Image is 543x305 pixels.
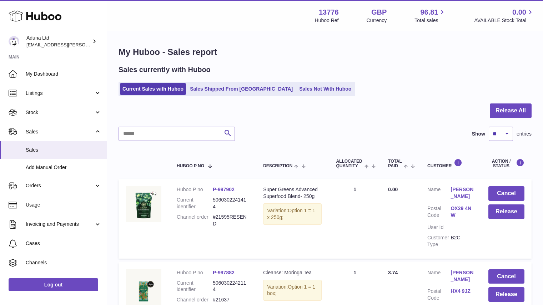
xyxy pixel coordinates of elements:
button: Release [488,287,524,302]
span: Option 1 = 1 box; [267,284,315,296]
span: Sales [26,128,94,135]
dt: Name [427,186,451,202]
dt: Huboo P no [177,269,213,276]
img: SUPER-GREENS-ADVANCED-SUPERFOOD-BLEND-POUCH-FOP-CHALK.jpg [126,186,161,222]
a: [PERSON_NAME] [451,269,474,283]
span: Total sales [414,17,446,24]
span: Invoicing and Payments [26,221,94,228]
span: 96.81 [420,7,438,17]
dd: #21637 [213,296,249,303]
dd: 5060302242114 [213,280,249,293]
div: Huboo Ref [315,17,339,24]
dt: Postal Code [427,205,451,220]
td: 1 [329,179,381,258]
span: My Dashboard [26,71,101,77]
a: P-997882 [213,270,235,275]
h2: Sales currently with Huboo [119,65,211,75]
dt: Current identifier [177,197,213,210]
dd: #21595RESEND [213,214,249,227]
span: Option 1 = 1 x 250g; [267,208,315,220]
dd: 5060302241414 [213,197,249,210]
span: [EMAIL_ADDRESS][PERSON_NAME][PERSON_NAME][DOMAIN_NAME] [26,42,181,47]
dd: B2C [451,234,474,248]
dt: Name [427,269,451,285]
label: Show [472,131,485,137]
span: Stock [26,109,94,116]
a: P-997902 [213,187,235,192]
span: Total paid [388,159,402,168]
button: Release [488,204,524,219]
strong: 13776 [319,7,339,17]
img: CLEANSE-MORINGA-TEA-FOP-CHALK.jpg [126,269,161,305]
span: 0.00 [388,187,398,192]
span: Channels [26,259,101,266]
div: Customer [427,159,474,168]
dt: Huboo P no [177,186,213,193]
a: HX4 9JZ [451,288,474,295]
span: Listings [26,90,94,97]
div: Super Greens Advanced Superfood Blend- 250g [263,186,322,200]
span: Add Manual Order [26,164,101,171]
a: Sales Not With Huboo [297,83,354,95]
a: Current Sales with Huboo [120,83,186,95]
h1: My Huboo - Sales report [119,46,532,58]
div: Currency [367,17,387,24]
dt: User Id [427,224,451,231]
span: ALLOCATED Quantity [336,159,362,168]
div: Variation: [263,203,322,225]
span: Sales [26,147,101,153]
div: Aduna Ltd [26,35,91,48]
a: Sales Shipped From [GEOGRAPHIC_DATA] [187,83,295,95]
dt: Channel order [177,296,213,303]
dt: Channel order [177,214,213,227]
span: Cases [26,240,101,247]
div: Action / Status [488,159,524,168]
a: 0.00 AVAILABLE Stock Total [474,7,534,24]
div: Variation: [263,280,322,301]
span: entries [517,131,532,137]
button: Cancel [488,269,524,284]
button: Release All [490,103,532,118]
dt: Current identifier [177,280,213,293]
span: 3.74 [388,270,398,275]
button: Cancel [488,186,524,201]
a: OX29 4NW [451,205,474,219]
div: Cleanse: Moringa Tea [263,269,322,276]
span: AVAILABLE Stock Total [474,17,534,24]
dt: Postal Code [427,288,451,301]
span: Orders [26,182,94,189]
img: deborahe.kamara@aduna.com [9,36,19,47]
span: 0.00 [512,7,526,17]
span: Description [263,164,292,168]
dt: Customer Type [427,234,451,248]
span: Usage [26,202,101,208]
a: 96.81 Total sales [414,7,446,24]
a: Log out [9,278,98,291]
strong: GBP [371,7,387,17]
span: Huboo P no [177,164,204,168]
a: [PERSON_NAME] [451,186,474,200]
